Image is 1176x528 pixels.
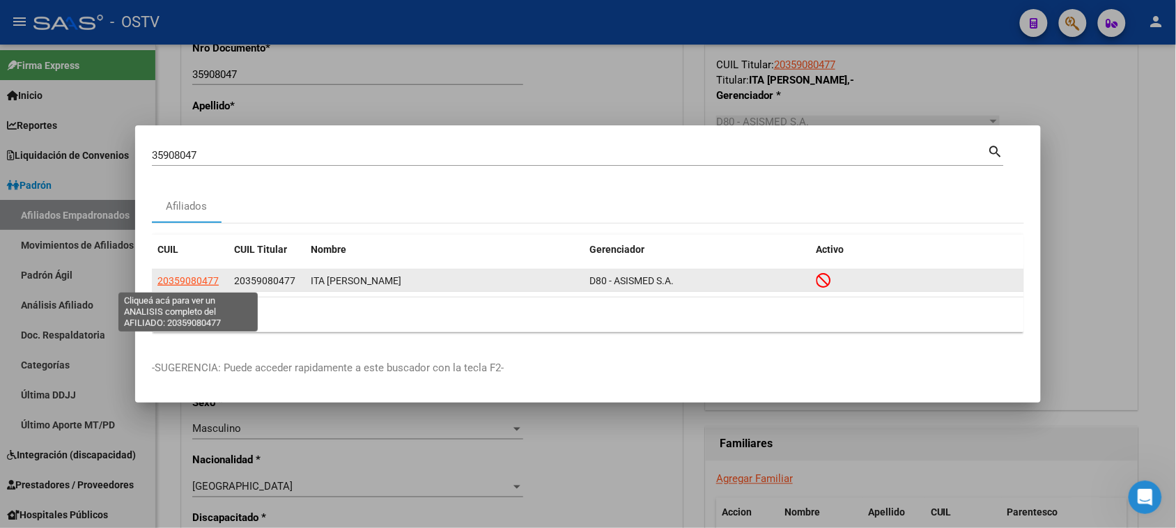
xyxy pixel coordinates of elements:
[589,275,674,286] span: D80 - ASISMED S.A.
[157,275,219,286] span: 20359080477
[811,235,1024,265] datatable-header-cell: Activo
[167,199,208,215] div: Afiliados
[152,360,1024,376] p: -SUGERENCIA: Puede acceder rapidamente a este buscador con la tecla F2-
[311,273,578,289] div: ITA [PERSON_NAME]
[1129,481,1162,514] iframe: Intercom live chat
[584,235,811,265] datatable-header-cell: Gerenciador
[817,244,844,255] span: Activo
[152,235,229,265] datatable-header-cell: CUIL
[305,235,584,265] datatable-header-cell: Nombre
[589,244,644,255] span: Gerenciador
[988,142,1004,159] mat-icon: search
[229,235,305,265] datatable-header-cell: CUIL Titular
[234,244,287,255] span: CUIL Titular
[152,297,1024,332] div: 1 total
[311,244,346,255] span: Nombre
[234,275,295,286] span: 20359080477
[157,244,178,255] span: CUIL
